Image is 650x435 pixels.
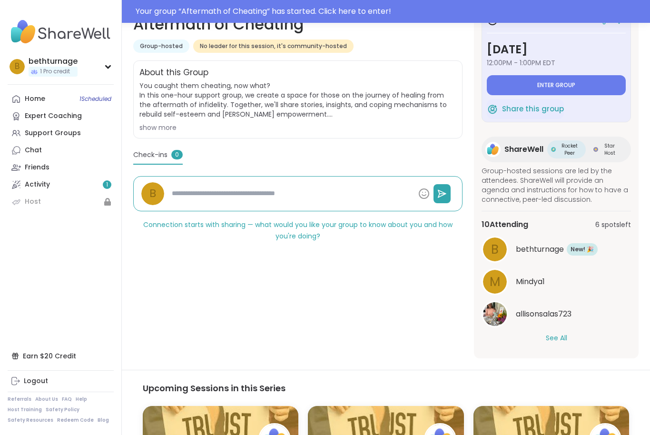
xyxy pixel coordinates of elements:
[571,245,594,253] span: New! 🎉
[8,373,114,390] a: Logout
[516,276,545,287] span: Mindya1
[35,396,58,403] a: About Us
[57,417,94,424] a: Redeem Code
[8,406,42,413] a: Host Training
[487,103,498,115] img: ShareWell Logomark
[133,13,463,36] h1: Aftermath of Cheating
[482,137,631,162] a: ShareWellShareWellRocket PeerRocket PeerStar HostStar Host
[482,219,528,230] span: 10 Attending
[487,58,626,68] span: 12:00PM - 1:00PM EDT
[8,193,114,210] a: Host
[8,108,114,125] a: Expert Coaching
[133,150,167,160] span: Check-ins
[600,142,620,157] span: Star Host
[593,147,598,152] img: Star Host
[15,60,20,73] span: b
[136,6,644,17] div: Your group “ Aftermath of Cheating ” has started. Click here to enter!
[62,396,72,403] a: FAQ
[8,90,114,108] a: Home1Scheduled
[46,406,79,413] a: Safety Policy
[40,68,70,76] span: 1 Pro credit
[8,159,114,176] a: Friends
[25,197,41,207] div: Host
[8,15,114,49] img: ShareWell Nav Logo
[29,56,78,67] div: bethturnage
[504,144,543,155] span: ShareWell
[25,180,50,189] div: Activity
[24,376,48,386] div: Logout
[139,67,208,79] h2: About this Group
[140,42,183,50] span: Group-hosted
[106,181,108,189] span: 1
[8,176,114,193] a: Activity1
[487,99,564,119] button: Share this group
[491,240,499,259] span: b
[546,333,567,343] button: See All
[558,142,582,157] span: Rocket Peer
[98,417,109,424] a: Blog
[482,268,631,295] a: MMindya1
[25,111,82,121] div: Expert Coaching
[79,95,111,103] span: 1 Scheduled
[200,42,347,50] span: No leader for this session, it's community-hosted
[482,301,631,327] a: allisonsalas723allisonsalas723
[487,75,626,95] button: Enter group
[485,142,501,157] img: ShareWell
[8,347,114,365] div: Earn $20 Credit
[143,220,453,241] span: Connection starts with sharing — what would you like your group to know about you and how you're ...
[8,417,53,424] a: Safety Resources
[482,166,631,204] span: Group-hosted sessions are led by the attendees. ShareWell will provide an agenda and instructions...
[139,81,456,119] span: You caught them cheating, now what? In this one-hour support group, we create a space for those o...
[25,163,49,172] div: Friends
[8,142,114,159] a: Chat
[595,220,631,230] span: 6 spots left
[483,302,507,326] img: allisonsalas723
[171,150,183,159] span: 0
[482,236,631,263] a: bbethturnageNew! 🎉
[25,94,45,104] div: Home
[502,104,564,115] span: Share this group
[516,244,564,255] span: bethturnage
[551,147,556,152] img: Rocket Peer
[8,396,31,403] a: Referrals
[516,308,571,320] span: allisonsalas723
[139,123,456,132] div: show more
[143,382,629,395] h3: Upcoming Sessions in this Series
[149,185,156,202] span: b
[537,81,575,89] span: Enter group
[487,41,626,58] h3: [DATE]
[490,273,500,291] span: M
[8,125,114,142] a: Support Groups
[25,129,81,138] div: Support Groups
[25,146,42,155] div: Chat
[76,396,87,403] a: Help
